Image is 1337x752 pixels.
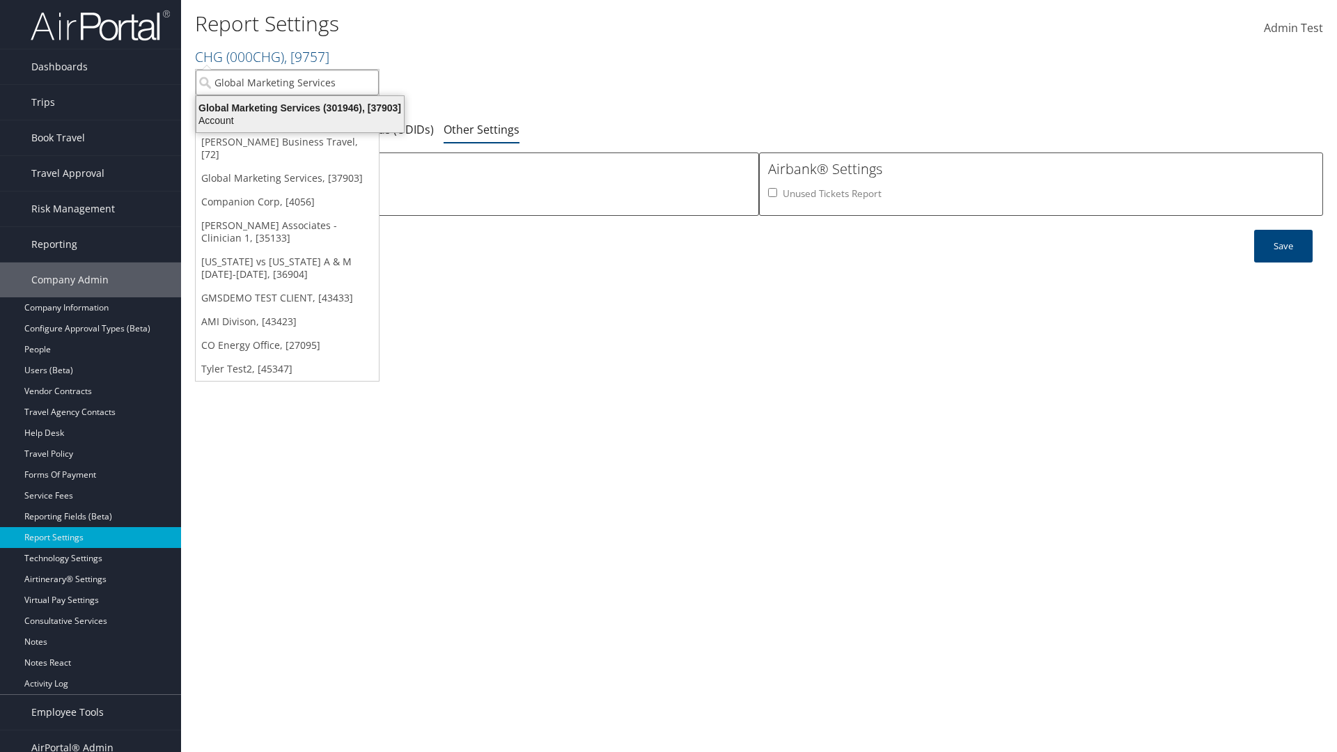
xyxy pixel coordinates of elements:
[1264,20,1323,36] span: Admin Test
[1264,7,1323,50] a: Admin Test
[1254,230,1313,263] button: Save
[196,190,379,214] a: Companion Corp, [4056]
[188,102,412,114] div: Global Marketing Services (301946), [37903]
[768,159,1314,179] h3: Airbank® Settings
[204,159,750,179] h3: Savings Tracker Settings
[196,214,379,250] a: [PERSON_NAME] Associates - Clinician 1, [35133]
[31,120,85,155] span: Book Travel
[31,156,104,191] span: Travel Approval
[444,122,519,137] a: Other Settings
[196,250,379,286] a: [US_STATE] vs [US_STATE] A & M [DATE]-[DATE], [36904]
[195,9,947,38] h1: Report Settings
[196,310,379,334] a: AMI Divison, [43423]
[226,47,284,66] span: ( 000CHG )
[31,49,88,84] span: Dashboards
[195,47,329,66] a: CHG
[31,227,77,262] span: Reporting
[196,166,379,190] a: Global Marketing Services, [37903]
[196,357,379,381] a: Tyler Test2, [45347]
[196,70,379,95] input: Search Accounts
[31,85,55,120] span: Trips
[31,191,115,226] span: Risk Management
[31,9,170,42] img: airportal-logo.png
[783,187,882,201] label: Unused Tickets Report
[196,334,379,357] a: CO Energy Office, [27095]
[188,114,412,127] div: Account
[196,130,379,166] a: [PERSON_NAME] Business Travel, [72]
[284,47,329,66] span: , [ 9757 ]
[196,286,379,310] a: GMSDEMO TEST CLIENT, [43433]
[31,263,109,297] span: Company Admin
[31,695,104,730] span: Employee Tools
